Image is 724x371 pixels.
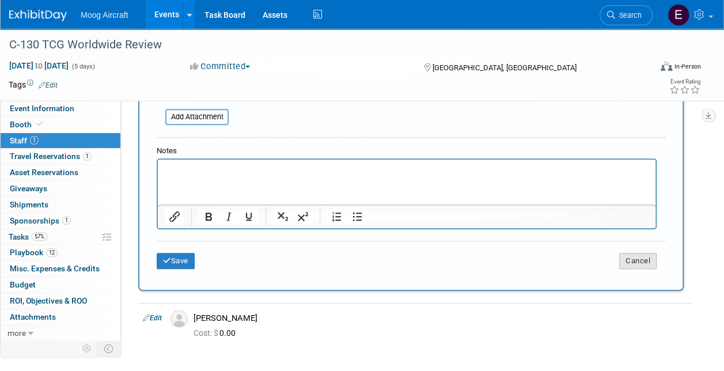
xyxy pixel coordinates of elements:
span: Sponsorships [10,216,71,225]
span: Event Information [10,104,74,113]
span: 57% [32,232,47,241]
span: 1 [83,152,92,161]
a: more [1,325,120,341]
div: [PERSON_NAME] [194,313,688,324]
span: Giveaways [10,184,47,193]
img: Edward Popek [668,4,689,26]
a: Budget [1,277,120,293]
td: Toggle Event Tabs [97,341,121,356]
button: Cancel [619,253,657,269]
span: [GEOGRAPHIC_DATA], [GEOGRAPHIC_DATA] [433,63,577,72]
button: Underline [239,209,259,225]
a: Staff1 [1,133,120,149]
span: ROI, Objectives & ROO [10,296,87,305]
a: Misc. Expenses & Credits [1,261,120,277]
img: Associate-Profile-5.png [170,310,188,327]
span: Playbook [10,248,58,257]
button: Numbered list [327,209,347,225]
span: Moog Aircraft [81,10,128,20]
div: In-Person [674,62,701,71]
span: 12 [46,248,58,257]
span: [DATE] [DATE] [9,60,69,71]
a: Travel Reservations1 [1,149,120,164]
a: Playbook12 [1,245,120,260]
div: C-130 TCG Worldwide Review [5,35,642,55]
a: Tasks57% [1,229,120,245]
span: Cost: $ [194,328,219,338]
img: ExhibitDay [9,10,67,21]
button: Bullet list [347,209,367,225]
span: Misc. Expenses & Credits [10,264,100,273]
i: Booth reservation complete [37,121,43,127]
span: Budget [10,280,36,289]
span: Shipments [10,200,48,209]
a: ROI, Objectives & ROO [1,293,120,309]
a: Event Information [1,101,120,116]
span: Asset Reservations [10,168,78,177]
span: to [33,61,44,70]
a: Edit [39,81,58,89]
a: Giveaways [1,181,120,196]
span: Booth [10,120,45,129]
img: Format-Inperson.png [661,62,672,71]
button: Bold [199,209,218,225]
button: Save [157,253,195,269]
span: Attachments [10,312,56,321]
button: Superscript [293,209,313,225]
a: Attachments [1,309,120,325]
button: Subscript [273,209,293,225]
div: Event Format [600,60,701,77]
span: Staff [10,136,39,145]
div: Event Rating [669,79,700,85]
span: Travel Reservations [10,152,92,161]
a: Sponsorships1 [1,213,120,229]
td: Tags [9,79,58,90]
span: more [7,328,26,338]
span: 0.00 [194,328,240,338]
span: Tasks [9,232,47,241]
td: Personalize Event Tab Strip [77,341,97,356]
button: Committed [186,60,255,73]
a: Edit [143,314,162,322]
iframe: Rich Text Area [158,160,655,205]
a: Search [600,5,653,25]
span: Search [615,11,642,20]
div: Notes [157,146,657,157]
button: Insert/edit link [165,209,184,225]
span: 1 [62,216,71,225]
a: Shipments [1,197,120,213]
span: (5 days) [71,63,95,70]
a: Booth [1,117,120,132]
button: Italic [219,209,238,225]
a: Asset Reservations [1,165,120,180]
span: 1 [30,136,39,145]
